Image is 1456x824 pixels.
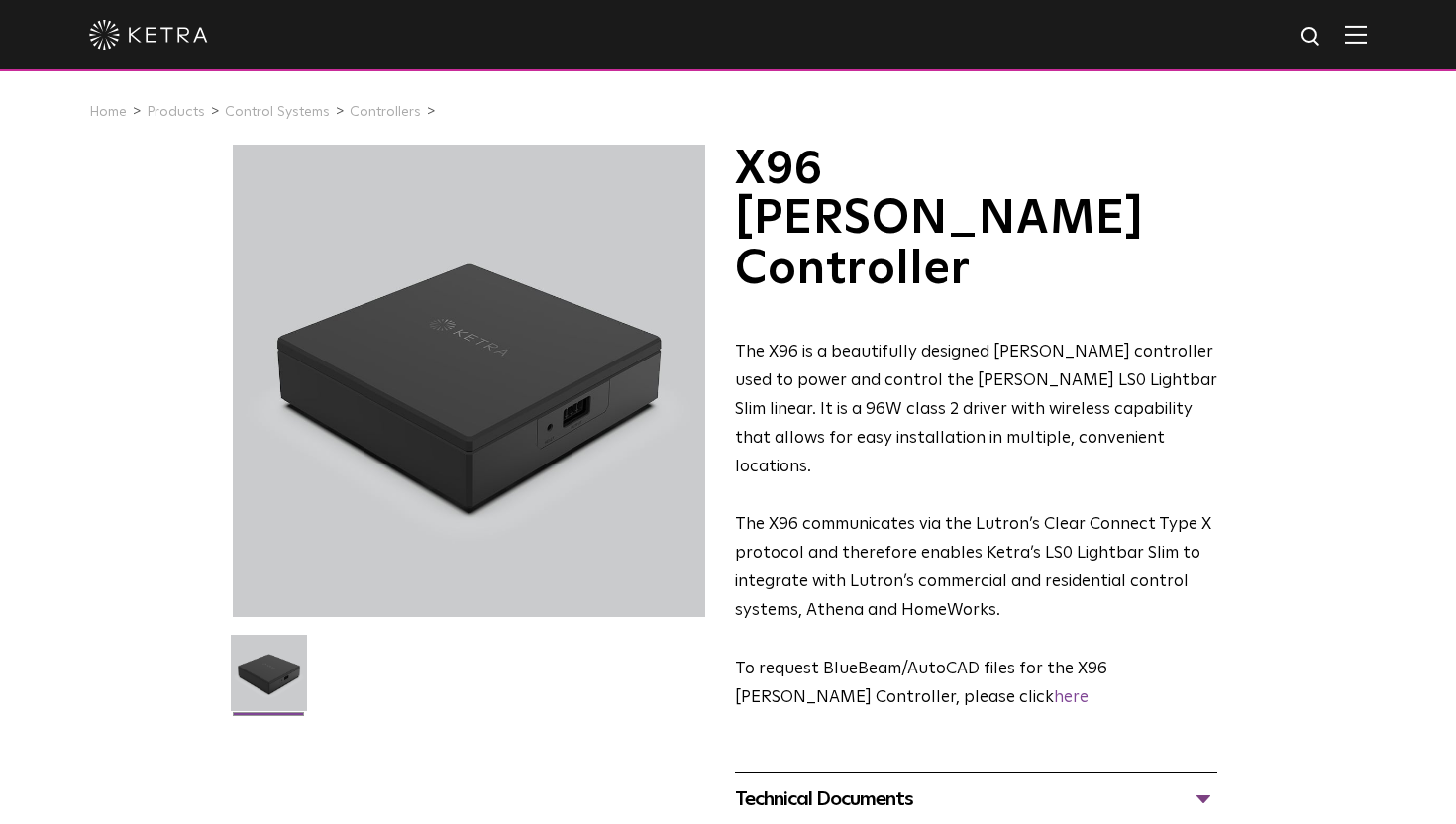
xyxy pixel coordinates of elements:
[1054,689,1089,706] a: here
[89,20,208,50] img: ketra-logo-2019-white
[147,105,205,119] a: Products
[350,105,421,119] a: Controllers
[735,783,1217,815] div: Technical Documents
[231,635,307,726] img: X96-Controller-2021-Web-Square
[735,661,1107,706] span: ​To request BlueBeam/AutoCAD files for the X96 [PERSON_NAME] Controller, please click
[735,516,1211,619] span: The X96 communicates via the Lutron’s Clear Connect Type X protocol and therefore enables Ketra’s...
[1300,25,1324,50] img: search icon
[1345,25,1367,44] img: Hamburger%20Nav.svg
[735,145,1217,294] h1: X96 [PERSON_NAME] Controller
[225,105,330,119] a: Control Systems
[735,344,1217,475] span: The X96 is a beautifully designed [PERSON_NAME] controller used to power and control the [PERSON_...
[89,105,127,119] a: Home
